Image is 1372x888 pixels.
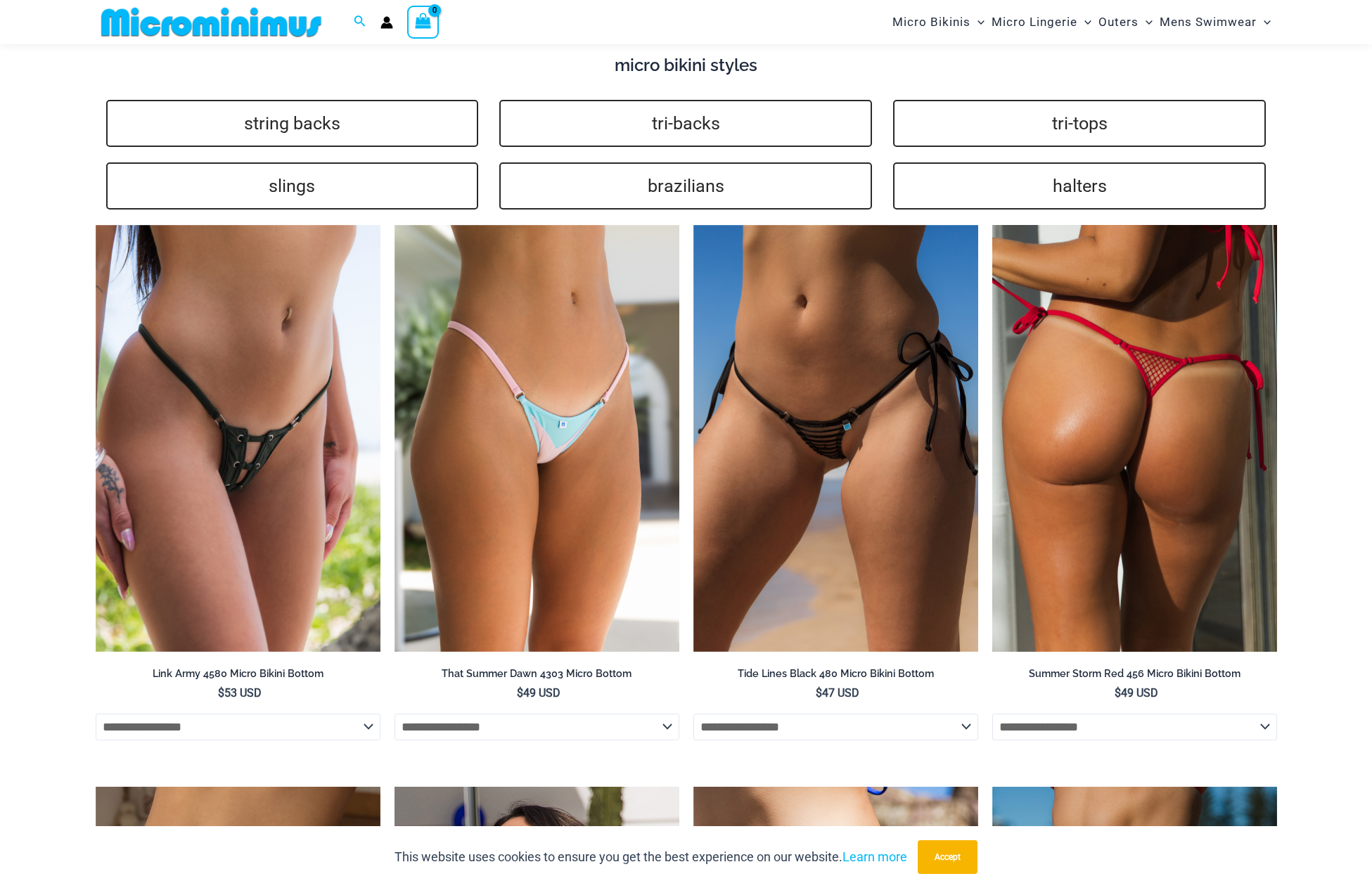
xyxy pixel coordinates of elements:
a: tri-backs [499,100,872,147]
span: Micro Lingerie [992,4,1077,40]
span: $ [816,686,822,700]
a: That Summer Dawn 4303 Micro Bottom [395,667,679,686]
bdi: 47 USD [816,686,859,700]
a: string backs [106,100,479,147]
bdi: 49 USD [1115,686,1158,700]
span: Mens Swimwear [1160,4,1257,40]
a: brazilians [499,162,872,210]
span: Menu Toggle [1257,4,1271,40]
img: MM SHOP LOGO FLAT [96,6,327,38]
img: Tide Lines Black 480 Micro 01 [693,225,978,652]
a: slings [106,162,479,210]
a: That Summer Dawn 4303 Micro 01That Summer Dawn 3063 Tri Top 4303 Micro 05That Summer Dawn 3063 Tr... [395,225,679,652]
h2: That Summer Dawn 4303 Micro Bottom [395,667,679,681]
img: Link Army 4580 Micro 01 [96,225,380,652]
span: Outers [1098,4,1139,40]
img: That Summer Dawn 4303 Micro 01 [395,225,679,652]
h2: Summer Storm Red 456 Micro Bikini Bottom [992,667,1277,681]
a: Tide Lines Black 480 Micro Bikini Bottom [693,667,978,686]
a: halters [893,162,1266,210]
a: Summer Storm Red 456 Micro Bikini Bottom [992,667,1277,686]
a: View Shopping Cart, empty [407,6,440,38]
h4: micro bikini styles [96,56,1277,76]
span: Menu Toggle [1077,4,1091,40]
bdi: 49 USD [517,686,560,700]
a: OutersMenu ToggleMenu Toggle [1095,4,1156,40]
a: Search icon link [354,13,366,31]
span: Menu Toggle [970,4,985,40]
a: Learn more [842,849,907,864]
nav: Site Navigation [887,2,1277,42]
a: Tide Lines Black 480 Micro 01Tide Lines Black 480 Micro 02Tide Lines Black 480 Micro 02 [693,225,978,652]
a: Mens SwimwearMenu ToggleMenu Toggle [1156,4,1274,40]
a: Micro LingerieMenu ToggleMenu Toggle [988,4,1095,40]
span: $ [1115,686,1121,700]
img: Summer Storm Red 456 Micro 03 [992,225,1277,652]
span: $ [218,686,224,700]
span: Menu Toggle [1139,4,1153,40]
a: Link Army 4580 Micro Bikini Bottom [96,667,380,686]
a: Summer Storm Red 456 Micro 02Summer Storm Red 456 Micro 03Summer Storm Red 456 Micro 03 [992,225,1277,652]
a: Micro BikinisMenu ToggleMenu Toggle [889,4,988,40]
h2: Tide Lines Black 480 Micro Bikini Bottom [693,667,978,681]
h2: Link Army 4580 Micro Bikini Bottom [96,667,380,681]
p: This website uses cookies to ensure you get the best experience on our website. [395,847,907,868]
a: Link Army 4580 Micro 01Link Army 4580 Micro 02Link Army 4580 Micro 02 [96,225,380,652]
span: Micro Bikinis [892,4,970,40]
button: Accept [918,840,977,874]
bdi: 53 USD [218,686,262,700]
span: $ [517,686,523,700]
a: Account icon link [380,16,393,29]
a: tri-tops [893,100,1266,147]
